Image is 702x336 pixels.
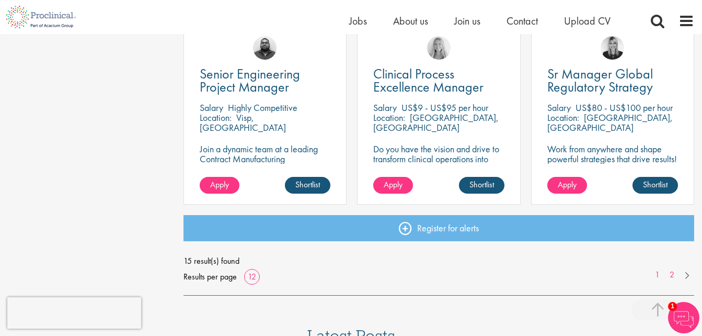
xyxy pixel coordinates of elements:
[664,269,680,281] a: 2
[547,65,653,96] span: Sr Manager Global Regulatory Strategy
[547,177,587,194] a: Apply
[373,102,397,114] span: Salary
[373,144,504,184] p: Do you have the vision and drive to transform clinical operations into models of excellence in a ...
[459,177,504,194] a: Shortlist
[632,177,678,194] a: Shortlist
[200,68,330,94] a: Senior Engineering Project Manager
[200,144,330,194] p: Join a dynamic team at a leading Contract Manufacturing Organisation (CMO) and contribute to grou...
[547,102,571,114] span: Salary
[183,215,694,241] a: Register for alerts
[507,14,538,28] a: Contact
[384,179,402,190] span: Apply
[393,14,428,28] a: About us
[373,177,413,194] a: Apply
[373,111,499,133] p: [GEOGRAPHIC_DATA], [GEOGRAPHIC_DATA]
[547,144,678,194] p: Work from anywhere and shape powerful strategies that drive results! Enjoy the freedom of remote ...
[668,302,699,333] img: Chatbot
[244,271,260,282] a: 12
[601,36,624,60] img: Janelle Jones
[200,177,239,194] a: Apply
[576,102,673,114] p: US$80 - US$100 per hour
[564,14,611,28] a: Upload CV
[349,14,367,28] a: Jobs
[200,111,286,133] p: Visp, [GEOGRAPHIC_DATA]
[7,297,141,329] iframe: reCAPTCHA
[200,65,300,96] span: Senior Engineering Project Manager
[454,14,480,28] a: Join us
[373,68,504,94] a: Clinical Process Excellence Manager
[200,111,232,124] span: Location:
[547,68,678,94] a: Sr Manager Global Regulatory Strategy
[373,111,405,124] span: Location:
[547,111,673,133] p: [GEOGRAPHIC_DATA], [GEOGRAPHIC_DATA]
[183,253,694,269] span: 15 result(s) found
[183,269,237,285] span: Results per page
[547,111,579,124] span: Location:
[427,36,451,60] img: Shannon Briggs
[228,102,297,114] p: Highly Competitive
[373,65,484,96] span: Clinical Process Excellence Manager
[401,102,488,114] p: US$9 - US$95 per hour
[210,179,229,190] span: Apply
[558,179,577,190] span: Apply
[200,102,223,114] span: Salary
[253,36,277,60] img: Ashley Bennett
[668,302,677,311] span: 1
[285,177,330,194] a: Shortlist
[650,269,665,281] a: 1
